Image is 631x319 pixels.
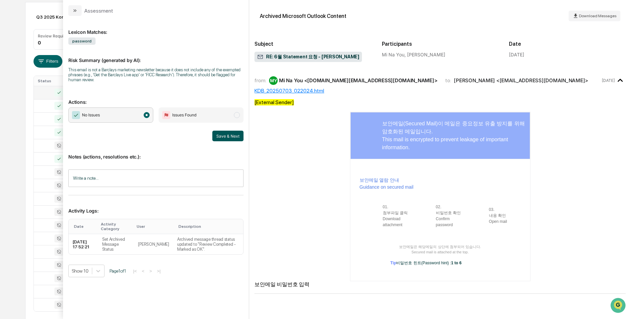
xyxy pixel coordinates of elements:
span: Attestations [55,84,82,90]
span: Download Messages [579,14,616,18]
div: [PERSON_NAME] <[EMAIL_ADDRESS][DOMAIN_NAME]> [454,77,588,84]
div: Assessment [84,8,113,14]
iframe: Open customer support [610,297,628,315]
div: Toggle SortBy [101,222,132,231]
span: from: [254,77,266,84]
div: Mi Na You, [PERSON_NAME] [382,52,499,57]
div: 보안메일 비밀번호 입력 [254,281,626,288]
strong: 1 to 6 [451,261,461,265]
p: 01. 첨부파일 클릭 Download attachment [383,194,413,232]
span: Issues Found [172,112,196,118]
div: Archived Microsoft Outlook Content [260,13,346,19]
span: Preclearance [13,84,43,90]
p: Activity Logs: [68,200,244,214]
div: KDB_20250703_022024.html [254,88,626,94]
td: Archived message thread status updated to "Review Completed - Marked as OK". [173,234,243,254]
div: Mi Na You <[DOMAIN_NAME][EMAIL_ADDRESS][DOMAIN_NAME]> [279,77,437,84]
div: Review Required [38,33,70,38]
span: password [68,37,96,45]
p: How can we help? [7,14,121,25]
h2: Date [509,41,626,47]
button: Save & Next [212,131,244,141]
button: Download Messages [569,11,620,21]
span: Pylon [66,112,80,117]
span: RE: 6월 Statement 요청 - [PERSON_NAME] [257,54,359,60]
h2: Participants [382,41,499,47]
div: 🔎 [7,97,12,102]
a: 🗄️Attestations [45,81,85,93]
div: Toggle SortBy [74,224,95,229]
a: 🖐️Preclearance [4,81,45,93]
span: No Issues [82,112,100,118]
button: Start new chat [113,53,121,61]
div: Start new chat [23,51,109,57]
td: Set Archived Message Status [98,234,134,254]
h4: 보안메일(Secured Mail) 이 메일은 중요정보 유출 방지를 위해 암호화된 메일입니다. This mail is encrypted to prevent leakage of ... [351,116,530,156]
span: Data Lookup [13,96,42,103]
p: Risk Summary (generated by AI): [68,49,244,63]
div: This email is not a Barclays marketing newsletter because it does not include any of the exempted... [68,67,244,82]
div: 0 [38,40,41,45]
td: [PERSON_NAME] [134,234,173,254]
p: 02. 비밀번호 확인 Confirm password [436,194,466,232]
button: Filters [34,55,62,68]
time: Wednesday, July 2, 2025 at 1:20:24 PM [602,78,615,83]
button: > [147,268,154,274]
div: MY [269,76,278,85]
div: Toggle SortBy [178,224,241,229]
span: Page 1 of 1 [109,268,126,274]
button: >| [155,268,163,274]
div: Toggle SortBy [137,224,171,229]
div: Q3 2025 Korean Communications Review [34,12,135,22]
span: to: [445,77,451,84]
div: [DATE] [509,52,524,57]
div: 🗄️ [48,84,53,90]
div: Lexicon Matches: [68,21,244,35]
h5: 보안메일 열람 안내 Guidance on secured mail [360,177,521,191]
a: 🔎Data Lookup [4,94,44,105]
p: Notes (actions, resolutions etc.): [68,146,244,159]
div: 🖐️ [7,84,12,90]
h2: Subject [254,41,371,47]
p: 03. 내용 확인 Open mail [489,194,519,229]
img: Checkmark [72,111,80,119]
img: 1746055101610-c473b297-6a78-478c-a979-82029cc54cd1 [7,51,19,63]
button: |< [131,268,139,274]
a: Powered byPylon [47,112,80,117]
span: [External Sender] [254,99,294,105]
td: [DATE] 17:52:21 [69,234,98,254]
div: We're available if you need us! [23,57,84,63]
p: 보안메일은 해당메일의 상단에 첨부되어 있습니다. Secured mail is attached at the top. [365,244,516,255]
span: Tip [390,261,396,265]
th: Status [34,76,77,86]
img: Flag [162,111,170,119]
p: Actions: [68,91,244,105]
p: 비밀번호 힌트(Password hint) : [364,260,517,266]
button: < [140,268,146,274]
